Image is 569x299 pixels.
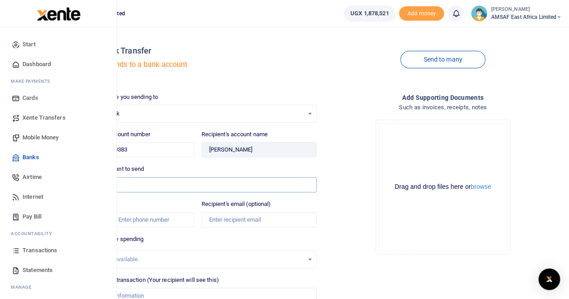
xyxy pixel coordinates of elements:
[22,113,66,122] span: Xente Transfers
[22,246,57,255] span: Transactions
[22,40,36,49] span: Start
[79,177,317,192] input: UGX
[471,5,487,22] img: profile-user
[491,13,562,21] span: AMSAF East Africa Limited
[202,142,317,157] input: Loading name...
[7,167,109,187] a: Airtime
[399,9,444,16] a: Add money
[85,109,304,118] span: Stanbic Bank
[202,130,268,139] label: Recipient's account name
[7,128,109,147] a: Mobile Money
[491,6,562,13] small: [PERSON_NAME]
[22,94,38,103] span: Cards
[22,192,43,201] span: Internet
[79,60,317,69] h5: Transfer funds to a bank account
[7,207,109,227] a: Pay Bill
[7,260,109,280] a: Statements
[376,120,511,254] div: File Uploader
[7,54,109,74] a: Dashboard
[79,212,194,228] input: Enter phone number
[7,35,109,54] a: Start
[324,93,562,103] h4: Add supporting Documents
[7,227,109,241] li: Ac
[202,200,271,209] label: Recipient's email (optional)
[7,280,109,294] li: M
[36,10,81,17] a: logo-small logo-large logo-large
[22,212,41,221] span: Pay Bill
[202,212,317,228] input: Enter recipient email
[79,142,194,157] input: Enter account number
[85,255,304,264] div: No options available.
[79,130,150,139] label: Recipient's account number
[22,133,58,142] span: Mobile Money
[15,78,50,85] span: ake Payments
[350,9,389,18] span: UGX 1,878,521
[15,284,32,290] span: anage
[7,74,109,88] li: M
[344,5,395,22] a: UGX 1,878,521
[79,93,158,102] label: Which bank are you sending to
[538,268,560,290] div: Open Intercom Messenger
[400,51,485,68] a: Send to many
[340,5,399,22] li: Wallet ballance
[399,6,444,21] li: Toup your wallet
[37,7,81,21] img: logo-large
[324,103,562,112] h4: Such as invoices, receipts, notes
[399,6,444,21] span: Add money
[7,88,109,108] a: Cards
[79,276,219,285] label: Memo for this transaction (Your recipient will see this)
[7,241,109,260] a: Transactions
[7,108,109,128] a: Xente Transfers
[79,46,317,56] h4: Local Bank Transfer
[380,183,506,191] div: Drag and drop files here or
[18,230,52,237] span: countability
[22,60,51,69] span: Dashboard
[22,173,42,182] span: Airtime
[471,5,562,22] a: profile-user [PERSON_NAME] AMSAF East Africa Limited
[7,187,109,207] a: Internet
[471,183,491,190] button: browse
[22,153,39,162] span: Banks
[7,147,109,167] a: Banks
[22,266,53,275] span: Statements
